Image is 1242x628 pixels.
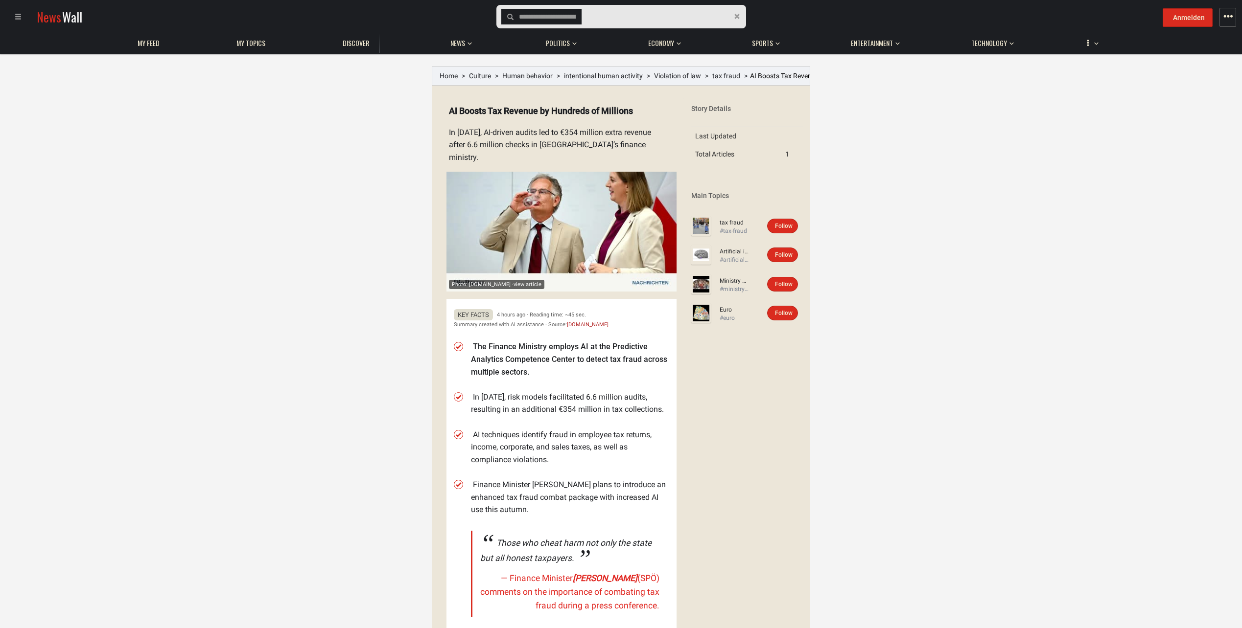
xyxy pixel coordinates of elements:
[775,281,793,288] span: Follow
[514,281,541,288] span: view article
[573,573,637,583] span: [PERSON_NAME]
[750,72,891,80] span: AI Boosts Tax Revenue by Hundreds of Millions
[567,321,609,328] a: [DOMAIN_NAME]
[445,29,475,53] button: News
[541,29,577,53] button: Politics
[846,29,900,53] button: Entertainment
[471,340,669,378] li: The Finance Ministry employs AI at the Predictive Analytics Competence Center to detect tax fraud...
[469,72,491,80] a: Culture
[643,29,681,53] button: Economy
[720,314,749,322] div: #euro
[720,219,749,227] a: tax fraud
[37,8,82,26] a: NewsWall
[966,29,1014,53] button: Technology
[454,309,493,320] span: Key Facts
[62,8,82,26] span: Wall
[446,172,677,292] img: Preview image from diepresse.com
[471,478,669,516] li: Finance Minister [PERSON_NAME] plans to introduce an enhanced tax fraud combat package with incre...
[691,303,711,323] img: Profile picture of Euro
[720,247,749,256] a: Artificial intelligence
[691,274,711,294] img: Profile picture of Ministry of finance
[138,39,160,47] span: My Feed
[643,34,679,53] a: Economy
[343,39,369,47] span: Discover
[546,39,570,47] span: Politics
[775,310,793,316] span: Follow
[752,39,773,47] span: Sports
[971,39,1007,47] span: Technology
[541,34,575,53] a: Politics
[480,571,659,612] cite: — Finance Minister (SPÖ) comments on the importance of combating tax fraud during a press confere...
[236,39,265,47] span: My topics
[720,285,749,293] div: #ministry-of-finance
[1173,14,1205,22] span: Anmelden
[720,306,749,314] a: Euro
[440,72,458,80] a: Home
[446,172,677,292] a: Photo: [DOMAIN_NAME] ·view article
[654,72,701,80] a: Violation of law
[471,428,669,466] li: AI techniques identify fraud in employee tax returns, income, corporate, and sales taxes, as well...
[450,39,465,47] span: News
[720,227,749,235] div: #tax-fraud
[502,72,553,80] a: Human behavior
[691,216,711,236] img: Profile picture of tax fraud
[564,72,643,80] a: intentional human activity
[691,191,803,201] div: Main Topics
[454,310,669,329] div: 4 hours ago · Reading time: ~45 sec. Summary created with AI assistance · Source:
[851,39,893,47] span: Entertainment
[712,72,740,80] a: tax fraud
[691,127,781,145] td: Last Updated
[966,34,1012,53] a: Technology
[648,39,674,47] span: Economy
[775,251,793,258] span: Follow
[37,8,61,26] span: News
[691,104,803,113] div: Story Details
[691,245,711,265] img: Profile picture of Artificial intelligence
[471,391,669,416] li: In [DATE], risk models facilitated 6.6 million audits, resulting in an additional €354 million in...
[449,280,544,289] div: Photo: [DOMAIN_NAME] ·
[1163,8,1213,27] button: Anmelden
[480,536,659,566] div: Those who cheat harm not only the state but all honest taxpayers.
[691,145,781,163] td: Total Articles
[720,277,749,285] a: Ministry of finance
[445,34,470,53] a: News
[747,34,778,53] a: Sports
[846,34,898,53] a: Entertainment
[781,145,803,163] td: 1
[720,256,749,264] div: #artificial-intelligence
[747,29,780,53] button: Sports
[775,223,793,229] span: Follow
